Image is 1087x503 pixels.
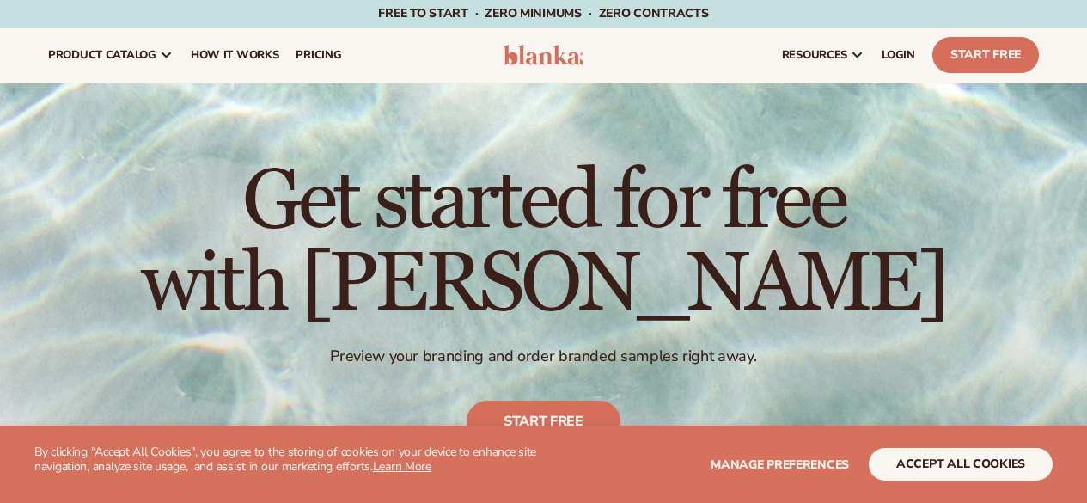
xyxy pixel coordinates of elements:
span: resources [782,48,847,62]
a: LOGIN [873,28,924,83]
span: Free to start · ZERO minimums · ZERO contracts [378,5,708,21]
a: Start free [467,401,620,442]
a: pricing [287,28,350,83]
p: Preview your branding and order branded samples right away. [141,347,946,366]
a: How It Works [182,28,288,83]
span: Manage preferences [711,457,849,473]
a: Learn More [373,458,431,475]
span: product catalog [48,48,156,62]
button: Manage preferences [711,448,849,481]
a: Start Free [932,37,1039,73]
a: product catalog [40,28,182,83]
a: resources [773,28,873,83]
span: pricing [296,48,341,62]
button: accept all cookies [869,448,1053,481]
span: LOGIN [882,48,915,62]
span: How It Works [191,48,279,62]
h1: Get started for free with [PERSON_NAME] [141,161,946,326]
img: logo [504,45,584,65]
p: By clicking "Accept All Cookies", you agree to the storing of cookies on your device to enhance s... [34,445,544,475]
